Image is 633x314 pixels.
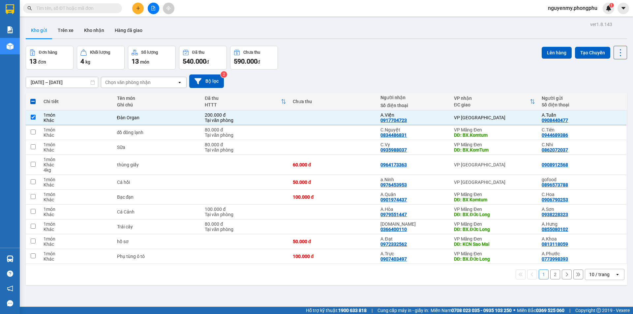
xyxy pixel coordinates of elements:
div: Khác [44,162,110,167]
div: DĐ: BX.KomTum [454,147,535,153]
div: Tại văn phòng [205,132,286,138]
button: Tạo Chuyến [575,47,610,59]
div: 200.000 đ [205,112,286,118]
div: 0972332562 [380,242,407,247]
div: 1 món [44,221,110,227]
img: logo-vxr [6,4,14,14]
div: Số điện thoại [542,102,623,107]
div: 100.000 đ [205,207,286,212]
div: DĐ: BX.Đức Long [454,227,535,232]
span: file-add [151,6,156,11]
span: plus [136,6,140,11]
input: Select a date range. [26,77,98,88]
div: VP [GEOGRAPHIC_DATA] [454,180,535,185]
div: Tại văn phòng [205,212,286,217]
div: a.Ninh [380,177,447,182]
button: Kho nhận [79,22,109,38]
div: 0813118059 [542,242,568,247]
div: C.Hoa [542,192,623,197]
div: Đã thu [205,96,281,101]
span: message [7,300,13,306]
div: Số điện thoại [380,103,447,108]
div: 1 món [44,157,110,162]
button: Chưa thu590.000đ [230,46,278,70]
div: 0944689386 [542,132,568,138]
img: solution-icon [7,26,14,33]
span: đơn [38,59,46,65]
button: 1 [539,270,549,279]
div: 0976453953 [380,182,407,187]
div: C.Ly [380,221,447,227]
div: Chưa thu [243,50,260,55]
div: Đàn Organ [117,115,198,120]
div: DĐ: KCN Sao Mai [454,242,535,247]
span: món [140,59,149,65]
span: ⚪️ [513,309,515,312]
div: Chọn văn phòng nhận [105,79,151,86]
span: aim [166,6,171,11]
div: A.Viện [380,112,447,118]
strong: 0369 525 060 [536,308,564,313]
div: 1 món [44,236,110,242]
div: thùng giấy [117,162,198,167]
div: Cá Cảnh [117,209,198,214]
div: ĐC giao [454,102,530,107]
span: kg [85,59,90,65]
div: Tại văn phòng [205,118,286,123]
div: VP Măng Đen [454,251,535,256]
div: C.Nguyệt [380,127,447,132]
div: VP Măng Đen [454,207,535,212]
span: nguyenmy.phongphu [543,4,603,12]
span: 13 [132,57,139,65]
span: 4 [80,57,84,65]
button: Trên xe [52,22,79,38]
div: 60.000 đ [293,162,374,167]
button: Bộ lọc [189,74,224,88]
div: Chi tiết [44,99,110,104]
span: 1 [610,3,613,8]
button: Đã thu540.000đ [179,46,227,70]
div: 0896573788 [542,182,568,187]
strong: 1900 633 818 [338,308,367,313]
svg: open [615,272,620,277]
div: VP Măng Đen [454,221,535,227]
div: Tại văn phòng [205,147,286,153]
button: Kho gửi [26,22,52,38]
div: DĐ: BX.Đức Long [454,212,535,217]
div: 10 / trang [589,271,610,278]
div: 100.000 đ [293,194,374,200]
span: 540.000 [183,57,206,65]
div: C.Tiên [542,127,623,132]
img: warehouse-icon [7,43,14,50]
div: A.Sơn [542,207,623,212]
div: DĐ: BX.Komtum [454,132,535,138]
div: 0862072037 [542,147,568,153]
div: đồ đông lạnh [117,130,198,135]
div: 80.000 đ [205,142,286,147]
span: đ [257,59,260,65]
div: Khác [44,118,110,123]
th: Toggle SortBy [451,93,539,110]
div: C.Vy [380,142,447,147]
div: 1 món [44,251,110,256]
div: Chưa thu [293,99,374,104]
button: Lên hàng [542,47,572,59]
div: Khác [44,197,110,202]
span: 13 [29,57,37,65]
div: 1 món [44,142,110,147]
div: C.Nhi [542,142,623,147]
button: caret-down [618,3,629,14]
div: VP Măng Đen [454,142,535,147]
div: 0855080102 [542,227,568,232]
div: VP [GEOGRAPHIC_DATA] [454,162,535,167]
div: VP Măng Đen [454,192,535,197]
div: Khác [44,182,110,187]
div: 0938228323 [542,212,568,217]
div: DĐ: BX Komtum [454,197,535,202]
div: 0906790253 [542,197,568,202]
div: A.Hưng [542,221,623,227]
span: caret-down [620,5,626,11]
span: search [27,6,32,11]
div: Khối lượng [90,50,110,55]
span: notification [7,285,13,292]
